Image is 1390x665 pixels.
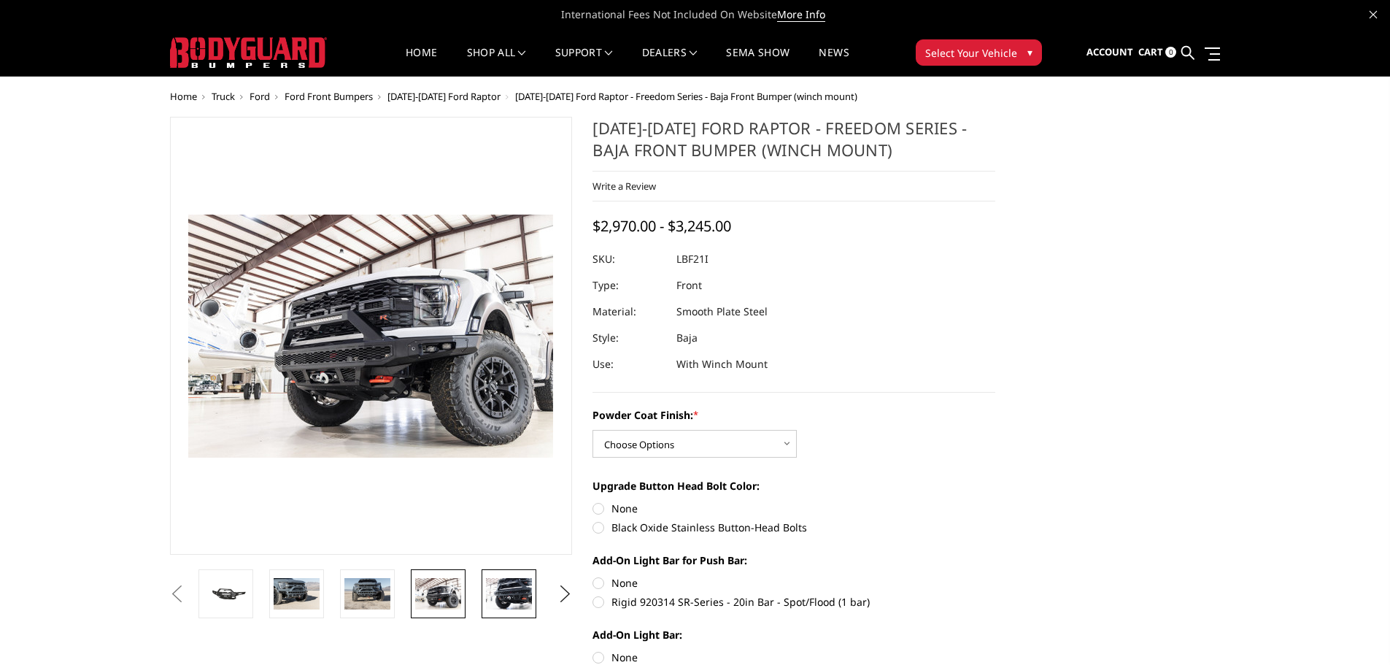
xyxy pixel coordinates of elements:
[515,90,857,103] span: [DATE]-[DATE] Ford Raptor - Freedom Series - Baja Front Bumper (winch mount)
[555,47,613,76] a: Support
[676,272,702,299] dd: Front
[676,299,768,325] dd: Smooth Plate Steel
[554,583,576,605] button: Next
[592,553,995,568] label: Add-On Light Bar for Push Bar:
[1086,33,1133,72] a: Account
[676,351,768,377] dd: With Winch Mount
[819,47,849,76] a: News
[592,272,665,299] dt: Type:
[592,650,995,665] label: None
[250,90,270,103] a: Ford
[212,90,235,103] a: Truck
[170,90,197,103] a: Home
[274,578,320,609] img: 2021-2025 Ford Raptor - Freedom Series - Baja Front Bumper (winch mount)
[285,90,373,103] a: Ford Front Bumpers
[415,578,461,609] img: 2021-2025 Ford Raptor - Freedom Series - Baja Front Bumper (winch mount)
[592,117,995,172] h1: [DATE]-[DATE] Ford Raptor - Freedom Series - Baja Front Bumper (winch mount)
[467,47,526,76] a: shop all
[166,583,188,605] button: Previous
[726,47,789,76] a: SEMA Show
[344,578,390,609] img: 2021-2025 Ford Raptor - Freedom Series - Baja Front Bumper (winch mount)
[592,325,665,351] dt: Style:
[592,501,995,516] label: None
[592,299,665,325] dt: Material:
[676,246,708,272] dd: LBF21I
[1086,45,1133,58] span: Account
[916,39,1042,66] button: Select Your Vehicle
[1165,47,1176,58] span: 0
[170,37,327,68] img: BODYGUARD BUMPERS
[387,90,501,103] a: [DATE]-[DATE] Ford Raptor
[406,47,437,76] a: Home
[642,47,698,76] a: Dealers
[592,216,731,236] span: $2,970.00 - $3,245.00
[486,578,532,609] img: 2021-2025 Ford Raptor - Freedom Series - Baja Front Bumper (winch mount)
[1138,45,1163,58] span: Cart
[1317,595,1390,665] iframe: Chat Widget
[592,351,665,377] dt: Use:
[592,180,656,193] a: Write a Review
[592,627,995,642] label: Add-On Light Bar:
[777,7,825,22] a: More Info
[592,594,995,610] label: Rigid 920314 SR-Series - 20in Bar - Spot/Flood (1 bar)
[592,407,995,423] label: Powder Coat Finish:
[592,520,995,535] label: Black Oxide Stainless Button-Head Bolts
[592,575,995,591] label: None
[925,45,1017,61] span: Select Your Vehicle
[170,117,573,555] a: 2021-2025 Ford Raptor - Freedom Series - Baja Front Bumper (winch mount)
[676,325,698,351] dd: Baja
[592,478,995,493] label: Upgrade Button Head Bolt Color:
[1138,33,1176,72] a: Cart 0
[592,246,665,272] dt: SKU:
[1027,45,1032,60] span: ▾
